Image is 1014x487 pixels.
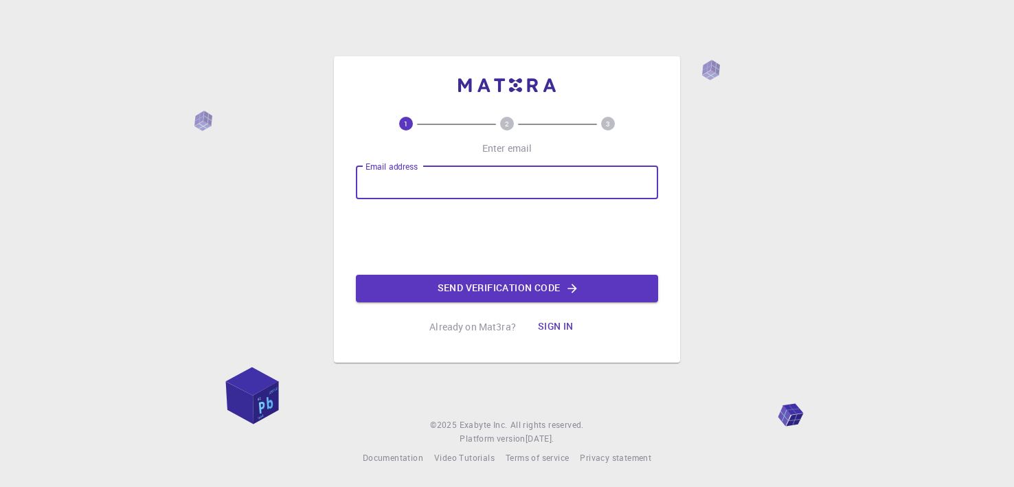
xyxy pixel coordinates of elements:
span: Privacy statement [580,452,651,463]
span: Platform version [460,432,525,446]
p: Already on Mat3ra? [429,320,516,334]
a: Exabyte Inc. [460,418,508,432]
a: Video Tutorials [434,451,495,465]
span: Video Tutorials [434,452,495,463]
a: Documentation [363,451,423,465]
button: Send verification code [356,275,658,302]
span: Documentation [363,452,423,463]
text: 1 [404,119,408,128]
span: All rights reserved. [510,418,584,432]
a: Privacy statement [580,451,651,465]
span: © 2025 [430,418,459,432]
span: [DATE] . [526,433,554,444]
a: [DATE]. [526,432,554,446]
p: Enter email [482,141,532,155]
iframe: reCAPTCHA [403,210,611,264]
text: 3 [606,119,610,128]
label: Email address [365,161,418,172]
a: Terms of service [506,451,569,465]
span: Terms of service [506,452,569,463]
span: Exabyte Inc. [460,419,508,430]
text: 2 [505,119,509,128]
button: Sign in [527,313,585,341]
